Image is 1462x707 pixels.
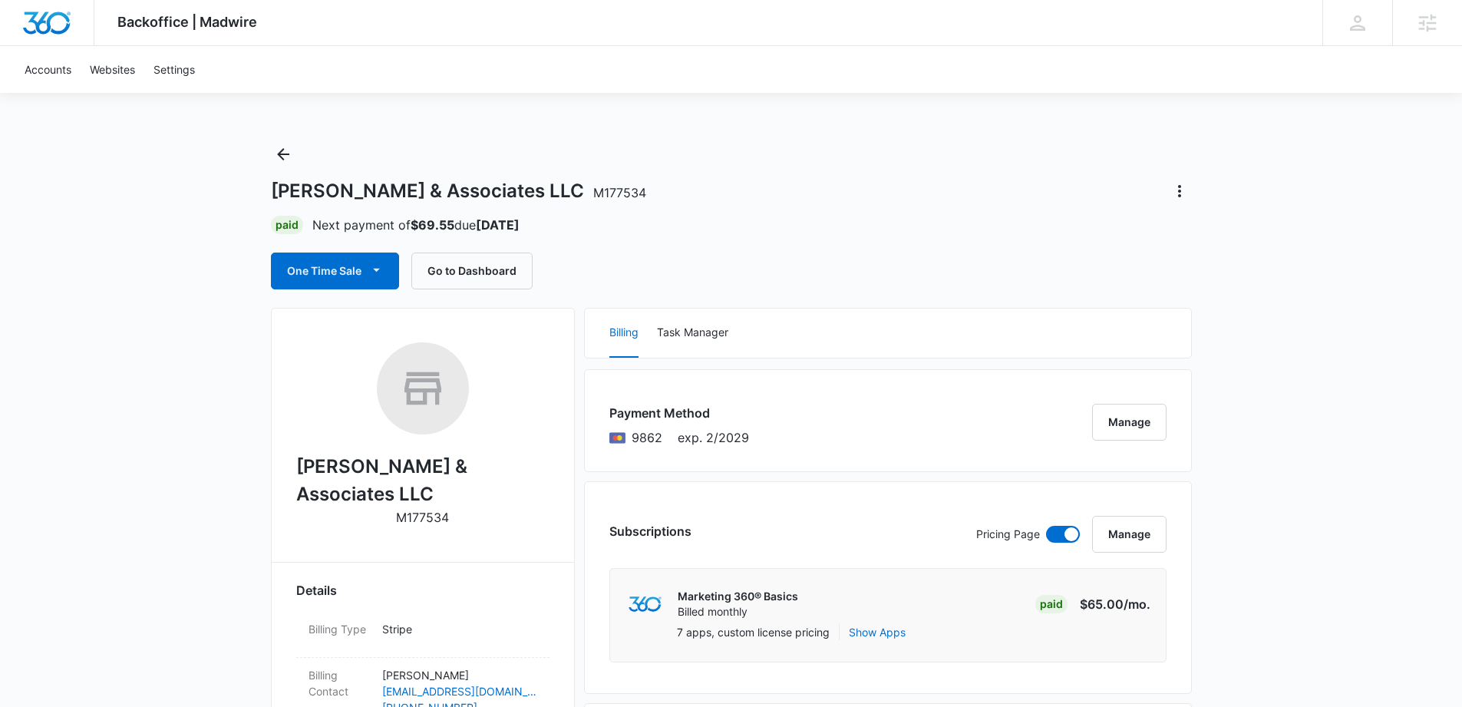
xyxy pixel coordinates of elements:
[271,180,646,203] h1: [PERSON_NAME] & Associates LLC
[411,217,454,233] strong: $69.55
[312,216,520,234] p: Next payment of due
[296,612,549,658] div: Billing TypeStripe
[144,46,204,93] a: Settings
[1167,179,1192,203] button: Actions
[609,309,639,358] button: Billing
[309,667,370,699] dt: Billing Contact
[1092,404,1167,441] button: Manage
[849,624,906,640] button: Show Apps
[629,596,662,613] img: marketing360Logo
[1092,516,1167,553] button: Manage
[609,522,691,540] h3: Subscriptions
[476,217,520,233] strong: [DATE]
[296,453,549,508] h2: [PERSON_NAME] & Associates LLC
[309,621,370,637] dt: Billing Type
[976,526,1040,543] p: Pricing Page
[678,604,798,619] p: Billed monthly
[296,581,337,600] span: Details
[632,428,662,447] span: Mastercard ending with
[677,624,830,640] p: 7 apps, custom license pricing
[271,216,303,234] div: Paid
[382,667,537,683] p: [PERSON_NAME]
[15,46,81,93] a: Accounts
[117,14,257,30] span: Backoffice | Madwire
[271,142,295,167] button: Back
[593,185,646,200] span: M177534
[81,46,144,93] a: Websites
[609,404,749,422] h3: Payment Method
[678,589,798,604] p: Marketing 360® Basics
[1035,595,1068,613] div: Paid
[1078,595,1150,613] p: $65.00
[382,683,537,699] a: [EMAIL_ADDRESS][DOMAIN_NAME]
[657,309,728,358] button: Task Manager
[678,428,749,447] span: exp. 2/2029
[271,253,399,289] button: One Time Sale
[1124,596,1150,612] span: /mo.
[396,508,449,527] p: M177534
[411,253,533,289] button: Go to Dashboard
[382,621,537,637] p: Stripe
